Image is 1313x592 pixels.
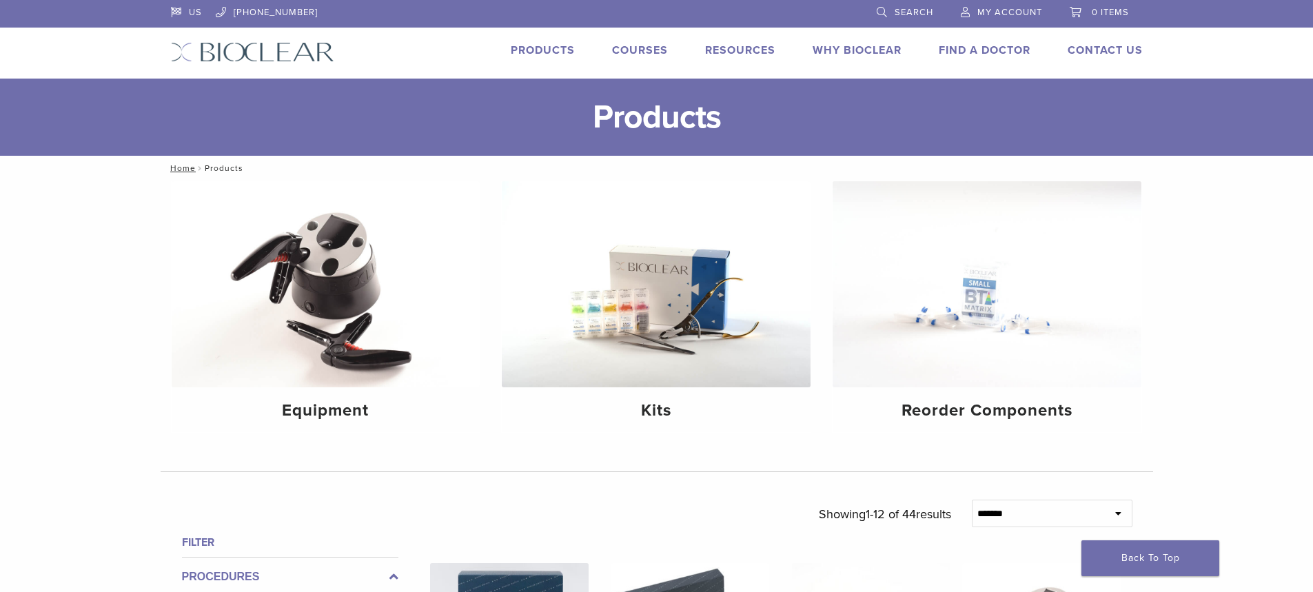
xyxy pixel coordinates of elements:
span: My Account [977,7,1042,18]
label: Procedures [182,569,398,585]
img: Kits [502,181,811,387]
a: Courses [612,43,668,57]
a: Reorder Components [833,181,1141,432]
h4: Equipment [183,398,469,423]
a: Why Bioclear [813,43,902,57]
a: Back To Top [1081,540,1219,576]
span: / [196,165,205,172]
a: Resources [705,43,775,57]
h4: Reorder Components [844,398,1130,423]
a: Equipment [172,181,480,432]
span: 1-12 of 44 [866,507,916,522]
span: Search [895,7,933,18]
a: Products [511,43,575,57]
img: Equipment [172,181,480,387]
img: Bioclear [171,42,334,62]
a: Home [166,163,196,173]
h4: Filter [182,534,398,551]
a: Kits [502,181,811,432]
a: Find A Doctor [939,43,1030,57]
a: Contact Us [1068,43,1143,57]
img: Reorder Components [833,181,1141,387]
p: Showing results [819,500,951,529]
h4: Kits [513,398,800,423]
span: 0 items [1092,7,1129,18]
nav: Products [161,156,1153,181]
